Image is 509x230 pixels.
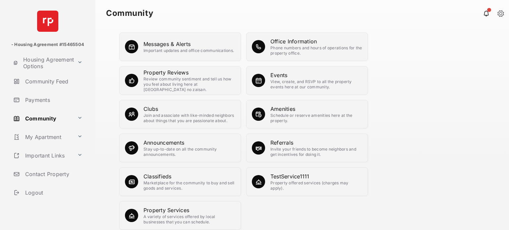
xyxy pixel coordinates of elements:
[11,185,95,201] a: Logout
[270,105,362,113] div: Amenities
[11,129,75,145] a: My Apartment
[270,147,362,157] div: Invite your friends to become neighbors and get incentives for doing it.
[270,45,362,56] div: Phone numbers and hours of operations for the property office.
[143,40,234,53] a: Messages & AlertsImportant updates and office communications.
[143,40,234,48] div: Messages & Alerts
[270,113,362,123] div: Schedule or reserve amenities here at the property.
[11,111,75,126] a: Community
[11,148,75,163] a: Important Links
[143,206,235,214] div: Property Services
[106,9,153,17] strong: Community
[270,172,362,191] a: TestService1111Property offered services (charges may apply).
[270,180,362,191] div: Property offered services (charges may apply).
[143,214,235,225] div: A variety of services offered by local businesses that you can schedule.
[11,55,75,71] a: Housing Agreement Options
[143,172,235,191] a: ClassifiedsMarketplace for the community to buy and sell goods and services.
[143,69,235,92] a: Property ReviewsReview community sentiment and tell us how you feel about living here at [GEOGRAP...
[270,37,362,45] div: Office Information
[143,180,235,191] div: Marketplace for the community to buy and sell goods and services.
[143,48,234,53] div: Important updates and office communications.
[143,76,235,92] div: Review community sentiment and tell us how you feel about living here at [GEOGRAPHIC_DATA] no zai...
[270,105,362,123] a: AmenitiesSchedule or reserve amenities here at the property.
[270,71,362,79] div: Events
[270,71,362,90] a: EventsView, create, and RSVP to all the property events here at our community.
[143,139,235,147] div: Announcements
[143,206,235,225] a: Property ServicesA variety of services offered by local businesses that you can schedule.
[11,41,84,48] p: - Housing Agreement #15465504
[270,79,362,90] div: View, create, and RSVP to all the property events here at our community.
[37,11,58,32] img: svg+xml;base64,PHN2ZyB4bWxucz0iaHR0cDovL3d3dy53My5vcmcvMjAwMC9zdmciIHdpZHRoPSI2NCIgaGVpZ2h0PSI2NC...
[11,92,95,108] a: Payments
[270,37,362,56] a: Office InformationPhone numbers and hours of operations for the property office.
[11,166,95,182] a: Contact Property
[143,105,235,123] a: ClubsJoin and associate with like-minded neighbors about things that you are passionate about.
[11,73,95,89] a: Community Feed
[143,147,235,157] div: Stay up-to-date on all the community announcements.
[270,172,362,180] div: TestService1111
[143,172,235,180] div: Classifieds
[143,139,235,157] a: AnnouncementsStay up-to-date on all the community announcements.
[270,139,362,157] a: ReferralsInvite your friends to become neighbors and get incentives for doing it.
[143,69,235,76] div: Property Reviews
[143,113,235,123] div: Join and associate with like-minded neighbors about things that you are passionate about.
[143,105,235,113] div: Clubs
[270,139,362,147] div: Referrals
